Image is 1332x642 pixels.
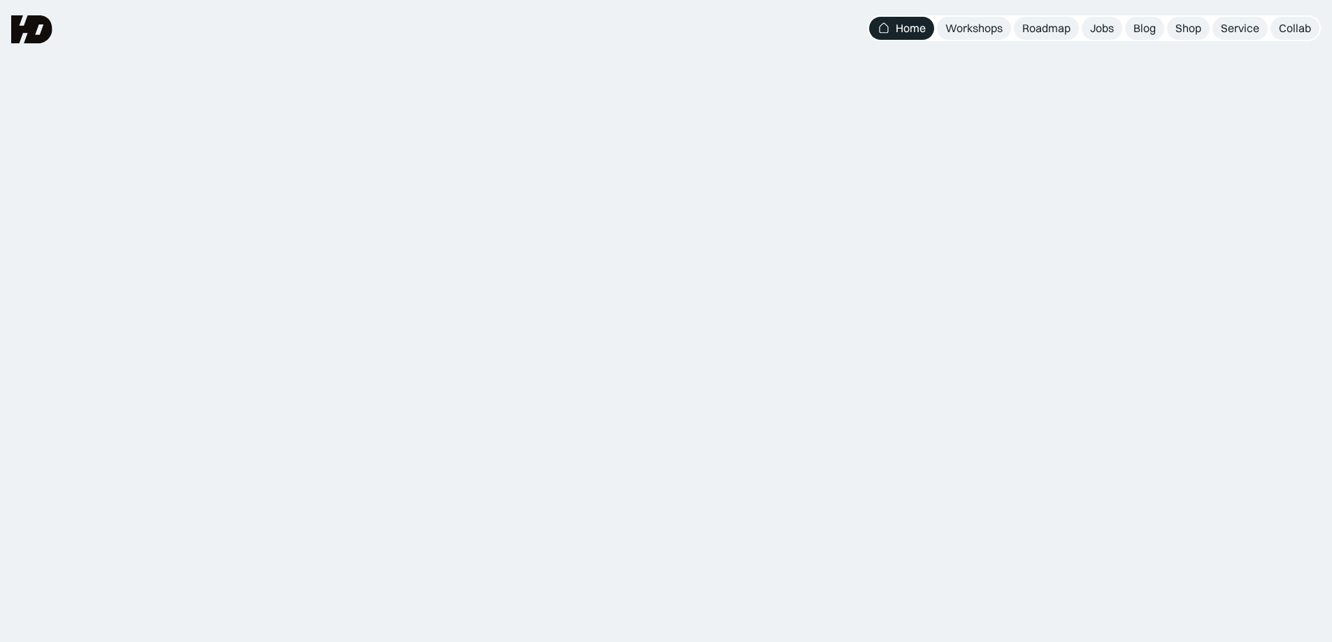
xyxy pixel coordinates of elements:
[1167,17,1210,40] a: Shop
[945,21,1003,36] div: Workshops
[869,17,934,40] a: Home
[1270,17,1319,40] a: Collab
[1125,17,1164,40] a: Blog
[1090,21,1114,36] div: Jobs
[937,17,1011,40] a: Workshops
[1175,21,1201,36] div: Shop
[896,21,926,36] div: Home
[1212,17,1268,40] a: Service
[1133,21,1156,36] div: Blog
[1022,21,1070,36] div: Roadmap
[1082,17,1122,40] a: Jobs
[1279,21,1311,36] div: Collab
[1014,17,1079,40] a: Roadmap
[1221,21,1259,36] div: Service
